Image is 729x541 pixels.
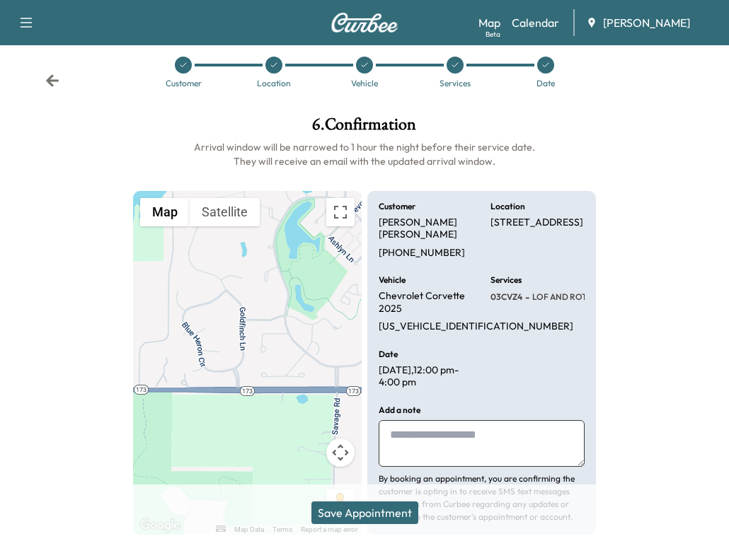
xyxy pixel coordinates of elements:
[490,202,525,211] h6: Location
[140,198,190,226] button: Show street map
[379,216,473,241] p: [PERSON_NAME] [PERSON_NAME]
[133,116,597,140] h1: 6 . Confirmation
[440,79,471,88] div: Services
[379,350,398,359] h6: Date
[166,79,202,88] div: Customer
[603,14,690,31] span: [PERSON_NAME]
[190,198,260,226] button: Show satellite imagery
[522,290,529,304] span: -
[379,320,573,333] p: [US_VEHICLE_IDENTIFICATION_NUMBER]
[379,406,420,414] h6: Add a note
[490,276,522,284] h6: Services
[478,14,500,31] a: MapBeta
[311,501,418,524] button: Save Appointment
[351,79,378,88] div: Vehicle
[331,13,398,33] img: Curbee Logo
[490,291,522,303] span: 03CVZ4
[45,74,59,88] div: Back
[257,79,291,88] div: Location
[490,216,583,229] p: [STREET_ADDRESS]
[326,198,355,226] button: Toggle fullscreen view
[379,472,585,523] p: By booking an appointment, you are confirming the customer is opting in to receive SMS text messa...
[326,438,355,467] button: Map camera controls
[512,14,559,31] a: Calendar
[486,29,500,40] div: Beta
[379,202,415,211] h6: Customer
[379,276,406,284] h6: Vehicle
[529,291,642,303] span: LOF AND ROTATE 8 QUARTS
[536,79,555,88] div: Date
[133,140,597,168] h6: Arrival window will be narrowed to 1 hour the night before their service date. They will receive ...
[379,247,465,260] p: [PHONE_NUMBER]
[379,290,473,315] p: Chevrolet Corvette 2025
[379,364,473,389] p: [DATE] , 12:00 pm - 4:00 pm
